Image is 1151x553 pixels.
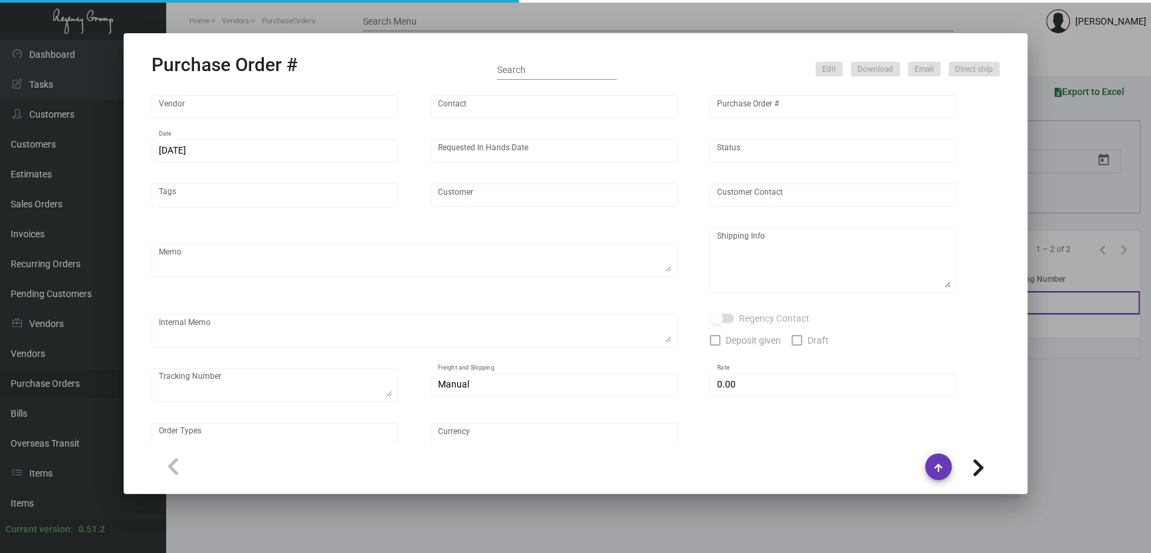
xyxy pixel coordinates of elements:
span: Manual [438,379,469,389]
span: Download [857,64,893,75]
span: Deposit given [726,332,781,348]
button: Email [908,62,940,76]
span: Draft [807,332,829,348]
button: Download [851,62,900,76]
span: Edit [822,64,836,75]
button: Direct ship [948,62,999,76]
span: Email [914,64,934,75]
span: Direct ship [955,64,993,75]
span: Regency Contact [739,310,809,326]
div: Current version: [5,522,73,536]
h2: Purchase Order # [152,54,298,76]
div: 0.51.2 [78,522,105,536]
button: Edit [815,62,843,76]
